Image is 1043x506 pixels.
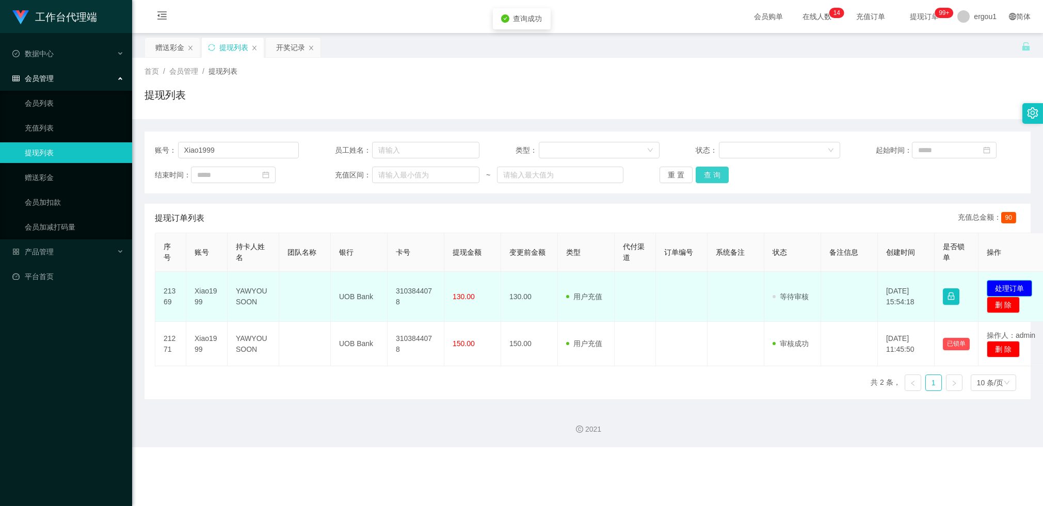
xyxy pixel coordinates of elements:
[1001,212,1016,223] span: 90
[155,170,191,181] span: 结束时间：
[946,374,962,391] li: 下一页
[833,8,837,18] p: 1
[516,145,539,156] span: 类型：
[208,44,215,51] i: 图标: sync
[943,288,959,305] button: 图标: lock
[251,45,258,51] i: 图标: close
[958,212,1020,224] div: 充值总金额：
[331,322,388,366] td: UOB Bank
[696,145,719,156] span: 状态：
[12,74,54,83] span: 会员管理
[943,338,970,350] button: 已锁单
[12,12,97,21] a: 工作台代理端
[145,87,186,103] h1: 提现列表
[228,272,279,322] td: YAWYOUSOON
[155,322,186,366] td: 21271
[509,248,545,256] span: 变更前金额
[566,248,581,256] span: 类型
[262,171,269,178] i: 图标: calendar
[497,167,623,183] input: 请输入最大值为
[228,322,279,366] td: YAWYOUSOON
[145,67,159,75] span: 首页
[501,272,558,322] td: 130.00
[187,45,194,51] i: 图标: close
[25,93,124,113] a: 会员列表
[35,1,97,34] h1: 工作台代理端
[163,67,165,75] span: /
[1009,13,1016,20] i: 图标: global
[339,248,354,256] span: 银行
[186,322,228,366] td: Xiao1999
[12,248,20,255] i: 图标: appstore-o
[25,192,124,213] a: 会员加扣款
[886,248,915,256] span: 创建时间
[1004,380,1010,387] i: 图标: down
[372,167,479,183] input: 请输入最小值为
[664,248,693,256] span: 订单编号
[951,380,957,386] i: 图标: right
[155,145,178,156] span: 账号：
[331,272,388,322] td: UOB Bank
[797,13,837,20] span: 在线人数
[25,142,124,163] a: 提现列表
[773,248,787,256] span: 状态
[12,10,29,25] img: logo.9652507e.png
[12,50,54,58] span: 数据中心
[647,147,653,154] i: 图标: down
[623,242,645,262] span: 代付渠道
[773,292,809,301] span: 等待审核
[905,374,921,391] li: 上一页
[910,380,916,386] i: 图标: left
[829,248,858,256] span: 备注信息
[140,424,1035,435] div: 2021
[169,67,198,75] span: 会员管理
[164,242,171,262] span: 序号
[453,292,475,301] span: 130.00
[851,13,890,20] span: 充值订单
[335,170,372,181] span: 充值区间：
[236,242,265,262] span: 持卡人姓名
[987,341,1020,357] button: 删 除
[155,38,184,57] div: 赠送彩金
[388,322,444,366] td: 3103844078
[576,426,583,433] i: 图标: copyright
[453,339,475,348] span: 150.00
[479,170,498,181] span: ~
[1027,107,1038,119] i: 图标: setting
[25,167,124,188] a: 赠送彩金
[566,339,602,348] span: 用户充值
[773,339,809,348] span: 审核成功
[186,272,228,322] td: Xiao1999
[12,50,20,57] i: 图标: check-circle-o
[372,142,479,158] input: 请输入
[308,45,314,51] i: 图标: close
[987,331,1035,339] span: 操作人：admin
[501,14,509,23] i: icon: check-circle
[287,248,316,256] span: 团队名称
[696,167,729,183] button: 查 询
[926,375,941,390] a: 1
[178,142,299,158] input: 请输入
[12,75,20,82] i: 图标: table
[202,67,204,75] span: /
[878,322,935,366] td: [DATE] 11:45:50
[195,248,209,256] span: 账号
[388,272,444,322] td: 3103844078
[871,374,901,391] li: 共 2 条，
[878,272,935,322] td: [DATE] 15:54:18
[935,8,953,18] sup: 1113
[276,38,305,57] div: 开奖记录
[837,8,840,18] p: 4
[12,248,54,256] span: 产品管理
[905,13,944,20] span: 提现订单
[155,212,204,224] span: 提现订单列表
[145,1,180,34] i: 图标: menu-fold
[983,146,990,154] i: 图标: calendar
[987,248,1001,256] span: 操作
[1021,42,1031,51] i: 图标: unlock
[453,248,482,256] span: 提现金额
[25,118,124,138] a: 充值列表
[987,297,1020,313] button: 删 除
[396,248,410,256] span: 卡号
